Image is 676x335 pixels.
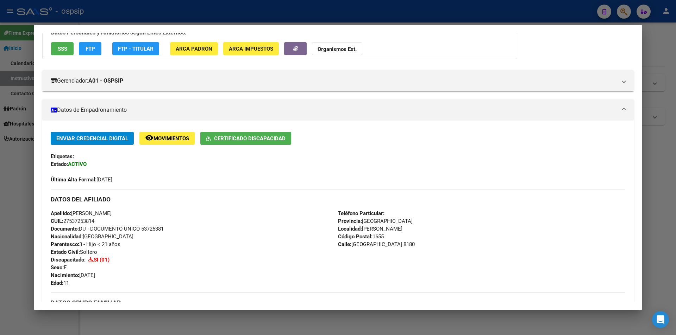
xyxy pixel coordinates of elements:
[51,153,74,160] strong: Etiquetas:
[176,46,212,52] span: ARCA Padrón
[338,226,362,232] strong: Localidad:
[51,226,164,232] span: DU - DOCUMENTO UNICO 53725381
[318,46,357,52] strong: Organismos Ext.
[338,210,384,217] strong: Teléfono Particular:
[338,241,415,247] span: [GEOGRAPHIC_DATA] 8180
[68,161,87,167] strong: ACTIVO
[312,42,362,55] button: Organismos Ext.
[51,176,96,183] strong: Última Alta Formal:
[338,218,362,224] strong: Provincia:
[51,226,79,232] strong: Documento:
[42,70,634,91] mat-expansion-panel-header: Gerenciador:A01 - OSPSIP
[51,299,625,307] h3: DATOS GRUPO FAMILIAR
[94,257,109,263] strong: SI (01)
[338,241,351,247] strong: Calle:
[118,46,154,52] span: FTP - Titular
[338,233,373,240] strong: Código Postal:
[652,311,669,328] div: Open Intercom Messenger
[223,42,279,55] button: ARCA Impuestos
[51,176,112,183] span: [DATE]
[200,132,291,145] button: Certificado Discapacidad
[51,233,83,240] strong: Nacionalidad:
[51,241,79,247] strong: Parentesco:
[51,218,94,224] span: 27537253814
[51,77,617,85] mat-panel-title: Gerenciador:
[51,42,74,55] button: SSS
[51,249,97,255] span: Soltero
[338,218,413,224] span: [GEOGRAPHIC_DATA]
[51,106,617,114] mat-panel-title: Datos de Empadronamiento
[51,272,79,278] strong: Nacimiento:
[214,135,286,142] span: Certificado Discapacidad
[51,218,63,224] strong: CUIL:
[170,42,218,55] button: ARCA Padrón
[51,280,63,286] strong: Edad:
[338,226,402,232] span: [PERSON_NAME]
[51,264,67,271] span: F
[139,132,195,145] button: Movimientos
[88,77,123,85] strong: A01 - OSPSIP
[51,257,86,263] strong: Discapacitado:
[338,233,384,240] span: 1655
[51,195,625,203] h3: DATOS DEL AFILIADO
[51,280,69,286] span: 11
[51,161,68,167] strong: Estado:
[51,210,112,217] span: [PERSON_NAME]
[51,272,95,278] span: [DATE]
[145,134,154,142] mat-icon: remove_red_eye
[51,233,133,240] span: [GEOGRAPHIC_DATA]
[229,46,273,52] span: ARCA Impuestos
[154,135,189,142] span: Movimientos
[79,42,101,55] button: FTP
[58,46,67,52] span: SSS
[51,132,134,145] button: Enviar Credencial Digital
[56,135,128,142] span: Enviar Credencial Digital
[51,249,80,255] strong: Estado Civil:
[112,42,159,55] button: FTP - Titular
[86,46,95,52] span: FTP
[42,99,634,121] mat-expansion-panel-header: Datos de Empadronamiento
[51,264,64,271] strong: Sexo:
[51,210,71,217] strong: Apellido:
[51,241,120,247] span: 3 - Hijo < 21 años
